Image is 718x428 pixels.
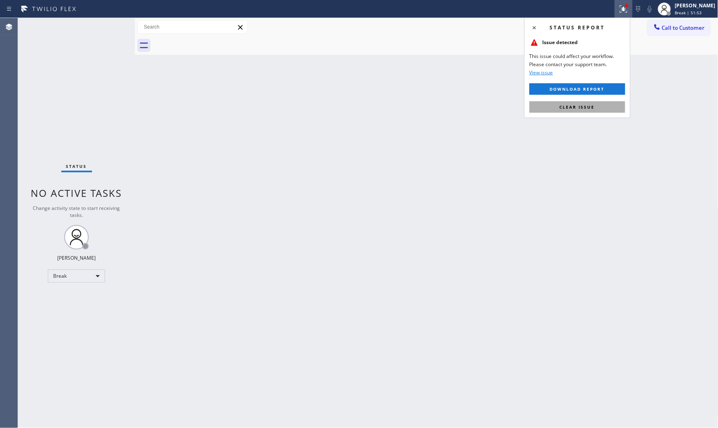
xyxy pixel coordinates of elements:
div: [PERSON_NAME] [57,254,96,261]
span: Change activity state to start receiving tasks. [33,205,120,218]
span: Break | 51:53 [675,10,702,16]
span: Status [66,163,87,169]
input: Search [138,20,247,33]
span: No active tasks [31,186,122,200]
div: [PERSON_NAME] [675,2,716,9]
button: Call to Customer [648,20,710,36]
div: Break [48,270,105,283]
span: Call to Customer [662,24,705,31]
button: Mute [644,3,655,15]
